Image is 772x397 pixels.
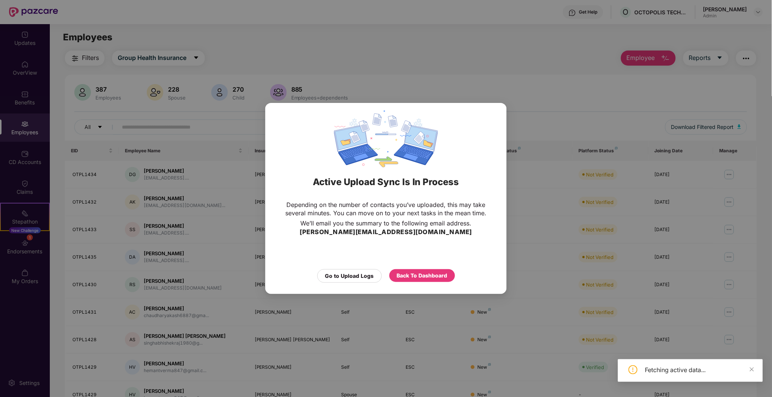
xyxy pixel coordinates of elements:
[629,365,638,374] span: exclamation-circle
[325,272,374,280] div: Go to Upload Logs
[300,219,472,227] p: We’ll email you the summary to the following email address.
[397,271,448,280] div: Back To Dashboard
[645,365,754,374] div: Fetching active data...
[280,201,492,217] p: Depending on the number of contacts you’ve uploaded, this may take several minutes. You can move ...
[334,110,438,167] img: svg+xml;base64,PHN2ZyBpZD0iRGF0YV9zeW5jaW5nIiB4bWxucz0iaHR0cDovL3d3dy53My5vcmcvMjAwMC9zdmciIHdpZH...
[749,367,755,372] span: close
[275,167,497,197] div: Active Upload Sync Is In Process
[300,227,472,237] h3: [PERSON_NAME][EMAIL_ADDRESS][DOMAIN_NAME]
